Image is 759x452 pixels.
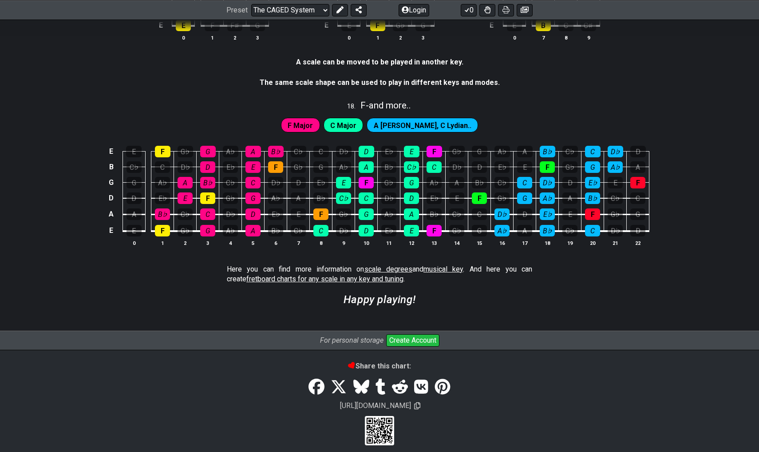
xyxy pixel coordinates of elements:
div: G♭ [178,225,193,236]
div: C [313,146,329,157]
a: Bluesky [350,375,372,400]
div: A♭ [494,146,510,157]
div: A♭ [336,161,351,173]
div: E [562,208,577,220]
th: 4 [219,238,242,248]
div: E [404,225,419,236]
td: B [106,159,117,175]
div: D [291,177,306,188]
button: Toggle Dexterity for all fretkits [479,4,495,16]
div: G♭ [291,161,306,173]
a: Reddit [389,375,411,400]
span: scale degrees [364,265,412,273]
th: 7 [532,33,554,42]
div: B♭ [313,192,328,204]
th: 9 [577,33,600,42]
span: fretboard charts for any scale in any key and tuning [246,275,403,283]
div: C♭ [404,161,419,173]
div: D♭ [608,146,623,157]
td: E [486,17,497,34]
div: A [449,177,464,188]
div: A [359,161,374,173]
div: E♭ [381,225,396,236]
td: E [321,17,332,34]
div: F [370,20,385,31]
div: E♭ [494,161,510,173]
div: D♭ [494,208,510,220]
div: C♭ [291,225,306,236]
div: F [540,161,555,173]
td: A [106,206,117,222]
div: D♭ [223,208,238,220]
th: 2 [224,33,246,42]
div: G♭ [494,192,510,204]
div: C♭ [223,177,238,188]
div: F [155,146,170,157]
div: G [585,161,600,173]
th: 10 [355,238,378,248]
div: G♭ [608,208,623,220]
div: A [562,192,577,204]
div: Scan to view on your cellphone. [365,416,394,445]
div: G [359,208,374,220]
div: A [517,225,532,236]
div: D♭ [449,161,464,173]
div: E♭ [427,192,442,204]
th: 1 [366,33,389,42]
div: G♭ [562,161,577,173]
div: B [536,20,551,31]
button: Create Account [386,334,439,347]
em: Happy playing! [344,293,415,306]
th: 22 [627,238,649,248]
div: E [341,20,356,31]
div: F [200,192,215,204]
div: G♭ [449,225,464,236]
div: A [178,177,193,188]
div: B♭ [155,208,170,220]
div: E [291,208,306,220]
b: Share this chart: [348,362,411,370]
div: D♭ [268,177,283,188]
td: E [106,222,117,239]
div: G♭ [449,146,465,157]
div: E♭ [381,146,397,157]
div: D [517,208,532,220]
div: F [427,146,442,157]
div: B♭ [200,177,215,188]
div: E [245,161,261,173]
div: E [507,20,522,31]
div: B♭ [472,177,487,188]
div: D [630,225,645,236]
p: Here you can find more information on and . And here you can create . [227,264,532,284]
div: A [245,225,261,236]
div: D [359,146,374,157]
td: D [106,190,117,206]
div: A♭ [427,177,442,188]
div: A [245,146,261,157]
div: B♭ [268,146,284,157]
div: E [336,177,351,188]
div: A♭ [223,225,238,236]
a: Pinterest [431,375,454,400]
div: C [313,225,328,236]
div: D [630,146,646,157]
th: 9 [332,238,355,248]
button: Create image [517,4,533,16]
div: C [472,208,487,220]
div: C♭ [608,192,623,204]
span: F - and more.. [360,100,411,111]
div: G [200,225,215,236]
th: 0 [123,238,145,248]
div: D♭ [178,161,193,173]
th: 0 [338,33,360,42]
div: G [250,20,265,31]
div: G [415,20,431,31]
a: VK [411,375,431,400]
div: B♭ [381,161,396,173]
div: D♭ [336,146,352,157]
div: A [126,208,142,220]
th: 20 [581,238,604,248]
th: 2 [389,33,411,42]
div: C♭ [126,161,142,173]
div: C [155,161,170,173]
